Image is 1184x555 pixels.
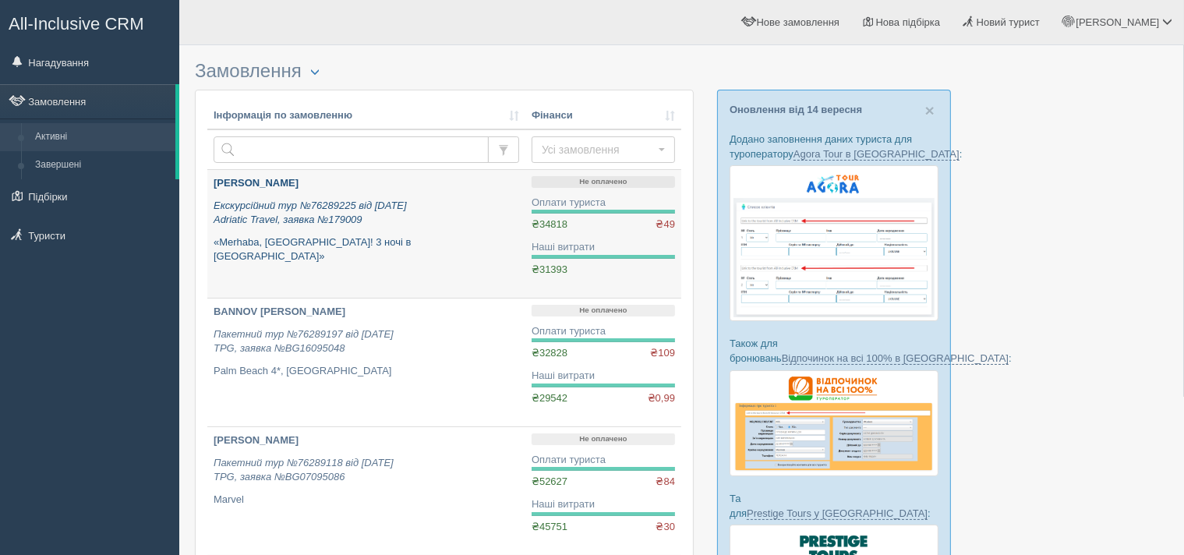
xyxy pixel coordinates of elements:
[730,491,938,521] p: Та для :
[214,434,299,446] b: [PERSON_NAME]
[532,196,675,210] div: Оплати туриста
[1,1,178,44] a: All-Inclusive CRM
[656,520,675,535] span: ₴30
[214,177,299,189] b: [PERSON_NAME]
[207,427,525,555] a: [PERSON_NAME] Пакетний тур №76289118 від [DATE]TPG, заявка №BG07095086 Marvel
[214,235,519,264] p: «Merhaba, [GEOGRAPHIC_DATA]! 3 ночі в [GEOGRAPHIC_DATA]»
[532,453,675,468] div: Оплати туриста
[214,328,394,355] i: Пакетний тур №76289197 від [DATE] TPG, заявка №BG16095048
[9,14,144,34] span: All-Inclusive CRM
[532,108,675,123] a: Фінанси
[650,346,675,361] span: ₴109
[532,347,567,359] span: ₴32828
[195,61,694,82] h3: Замовлення
[207,299,525,426] a: BANNOV [PERSON_NAME] Пакетний тур №76289197 від [DATE]TPG, заявка №BG16095048 Palm Beach 4*, [GEO...
[730,104,862,115] a: Оновлення від 14 вересня
[28,123,175,151] a: Активні
[532,392,567,404] span: ₴29542
[532,305,675,316] p: Не оплачено
[730,370,938,476] img: otdihnavse100--%D1%84%D0%BE%D1%80%D0%BC%D0%B0-%D0%B1%D1%80%D0%BE%D0%BD%D0%B8%D1%80%D0%BE%D0%B2%D0...
[532,521,567,532] span: ₴45751
[214,200,407,226] i: Екскурсійний тур №76289225 від [DATE] Adriatic Travel, заявка №179009
[532,176,675,188] p: Не оплачено
[532,240,675,255] div: Наші витрати
[925,101,935,119] span: ×
[532,433,675,445] p: Не оплачено
[214,108,519,123] a: Інформація по замовленню
[747,507,928,520] a: Prestige Tours у [GEOGRAPHIC_DATA]
[532,263,567,275] span: ₴31393
[214,457,394,483] i: Пакетний тур №76289118 від [DATE] TPG, заявка №BG07095086
[532,497,675,512] div: Наші витрати
[214,364,519,379] p: Palm Beach 4*, [GEOGRAPHIC_DATA]
[214,493,519,507] p: Marvel
[876,16,941,28] span: Нова підбірка
[656,217,675,232] span: ₴49
[214,136,489,163] input: Пошук за номером замовлення, ПІБ або паспортом туриста
[532,475,567,487] span: ₴52627
[925,102,935,118] button: Close
[532,324,675,339] div: Оплати туриста
[730,165,938,321] img: agora-tour-%D1%84%D0%BE%D1%80%D0%BC%D0%B0-%D0%B1%D1%80%D0%BE%D0%BD%D1%8E%D0%B2%D0%B0%D0%BD%D0%BD%...
[1076,16,1159,28] span: [PERSON_NAME]
[793,148,960,161] a: Agora Tour в [GEOGRAPHIC_DATA]
[656,475,675,490] span: ₴84
[757,16,839,28] span: Нове замовлення
[730,336,938,366] p: Також для бронювань :
[532,136,675,163] button: Усі замовлення
[977,16,1040,28] span: Новий турист
[214,306,345,317] b: BANNOV [PERSON_NAME]
[532,218,567,230] span: ₴34818
[542,142,655,157] span: Усі замовлення
[648,391,675,406] span: ₴0,99
[207,170,525,298] a: [PERSON_NAME] Екскурсійний тур №76289225 від [DATE]Adriatic Travel, заявка №179009 «Merhaba, [GEO...
[532,369,675,384] div: Наші витрати
[28,151,175,179] a: Завершені
[782,352,1009,365] a: Відпочинок на всі 100% в [GEOGRAPHIC_DATA]
[730,132,938,161] p: Додано заповнення даних туриста для туроператору :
